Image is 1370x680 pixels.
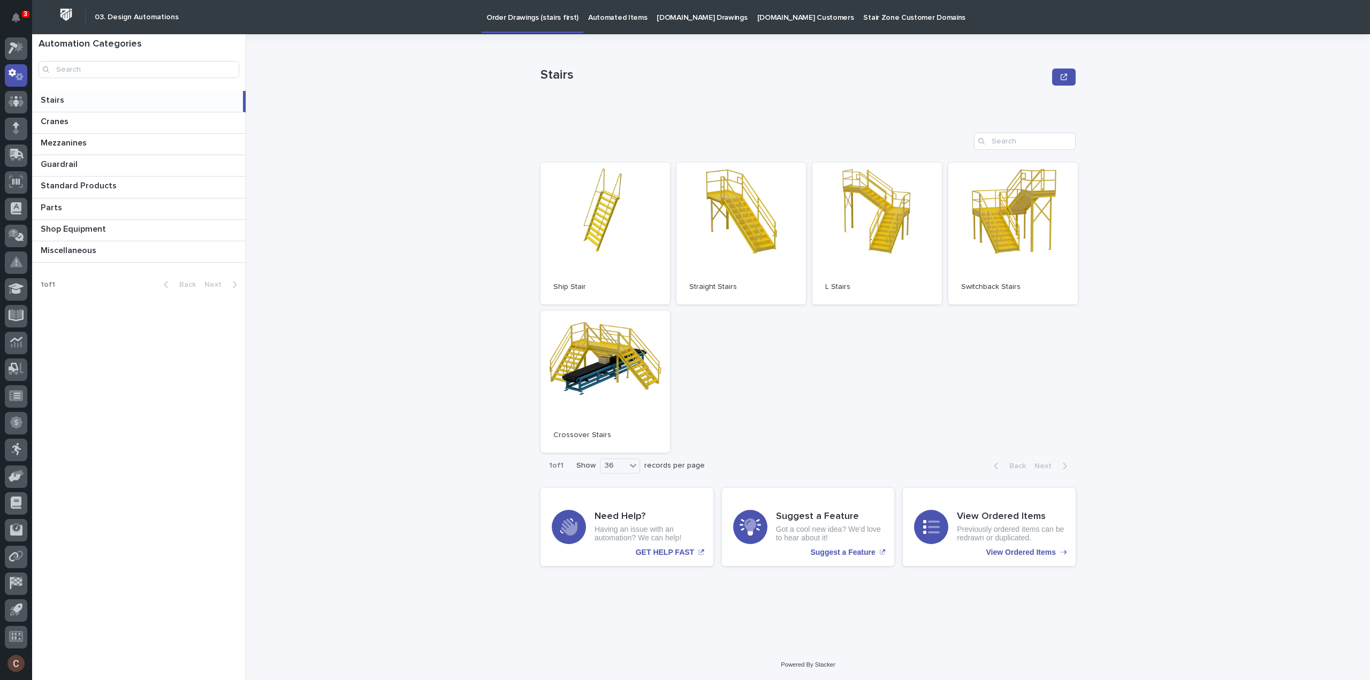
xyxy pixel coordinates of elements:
h3: Need Help? [595,511,702,523]
p: Shop Equipment [41,222,108,234]
a: L Stairs [812,163,942,304]
span: Next [204,281,228,288]
p: Straight Stairs [689,282,793,292]
a: GuardrailGuardrail [32,155,246,177]
a: StairsStairs [32,91,246,112]
a: CranesCranes [32,112,246,134]
button: Back [155,280,200,289]
button: users-avatar [5,652,27,675]
img: Workspace Logo [56,5,76,25]
button: Notifications [5,6,27,29]
p: Guardrail [41,157,80,170]
p: Got a cool new idea? We'd love to hear about it! [776,525,884,543]
p: L Stairs [825,282,929,292]
p: Stairs [41,93,66,105]
a: GET HELP FAST [541,488,713,566]
div: Notifications3 [13,13,27,30]
p: Parts [41,201,64,213]
button: Next [200,280,246,289]
a: Standard ProductsStandard Products [32,177,246,198]
p: Ship Stair [553,282,657,292]
p: 3 [24,10,27,18]
p: Having an issue with an automation? We can help! [595,525,702,543]
p: records per page [644,461,705,470]
a: Switchback Stairs [948,163,1078,304]
h3: Suggest a Feature [776,511,884,523]
a: MiscellaneousMiscellaneous [32,241,246,263]
a: View Ordered Items [903,488,1076,566]
span: Next [1034,462,1058,470]
p: 1 of 1 [541,453,572,479]
p: GET HELP FAST [636,548,694,557]
p: View Ordered Items [986,548,1056,557]
h2: 03. Design Automations [95,13,179,22]
a: Powered By Stacker [781,661,835,668]
p: Stairs [541,67,1048,83]
p: 1 of 1 [32,272,64,298]
p: Crossover Stairs [553,431,657,440]
p: Previously ordered items can be redrawn or duplicated. [957,525,1064,543]
a: Shop EquipmentShop Equipment [32,220,246,241]
h3: View Ordered Items [957,511,1064,523]
h1: Automation Categories [39,39,239,50]
a: Ship Stair [541,163,670,304]
a: Straight Stairs [676,163,806,304]
button: Back [985,461,1030,471]
input: Search [974,133,1076,150]
p: Standard Products [41,179,119,191]
p: Suggest a Feature [810,548,875,557]
div: 36 [600,460,626,471]
span: Back [1003,462,1026,470]
a: MezzaninesMezzanines [32,134,246,155]
a: PartsParts [32,198,246,220]
p: Switchback Stairs [961,282,1065,292]
button: Next [1030,461,1076,471]
p: Miscellaneous [41,243,98,256]
a: Crossover Stairs [541,311,670,453]
p: Mezzanines [41,136,89,148]
input: Search [39,61,239,78]
span: Back [173,281,196,288]
p: Cranes [41,114,71,127]
a: Suggest a Feature [722,488,895,566]
p: Show [576,461,596,470]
